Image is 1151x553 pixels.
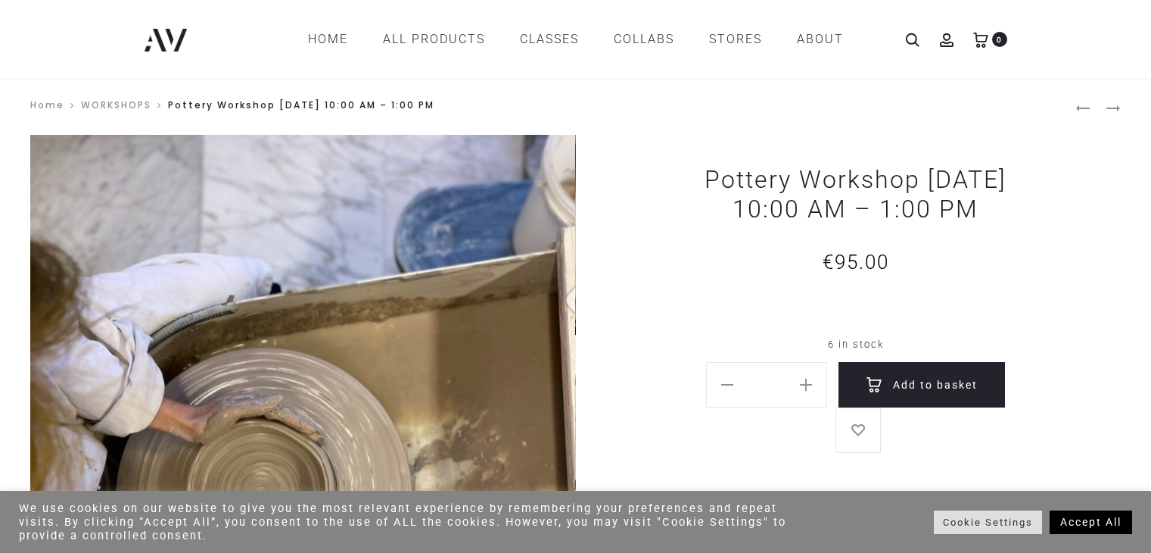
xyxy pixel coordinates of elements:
a: CLASSES [520,27,579,52]
a: STORES [709,27,762,52]
a: Accept All [1050,511,1132,534]
div: We use cookies on our website to give you the most relevant experience by remembering your prefer... [19,501,798,542]
nav: Pottery Workshop [DATE] 10:00 AM – 1:00 PM [30,94,1075,120]
a: COLLABS [614,27,674,52]
h1: Pottery Workshop [DATE] 10:00 AM – 1:00 PM [689,165,1023,223]
nav: Product navigation [1075,94,1121,120]
span: € [823,251,835,273]
a: All products [383,27,485,52]
a: Cookie Settings [934,511,1042,534]
a: Home [308,27,348,52]
bdi: 95.00 [823,251,889,273]
p: 6 in stock [689,327,1023,362]
a: WORKSHOPS [81,98,151,111]
a: Add to wishlist [835,408,881,453]
a: Home [30,98,64,111]
input: Product quantity [742,368,792,401]
a: ABOUT [797,27,844,52]
span: 0 [992,32,1007,47]
button: Add to basket [838,362,1005,408]
a: 0 [973,32,988,46]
